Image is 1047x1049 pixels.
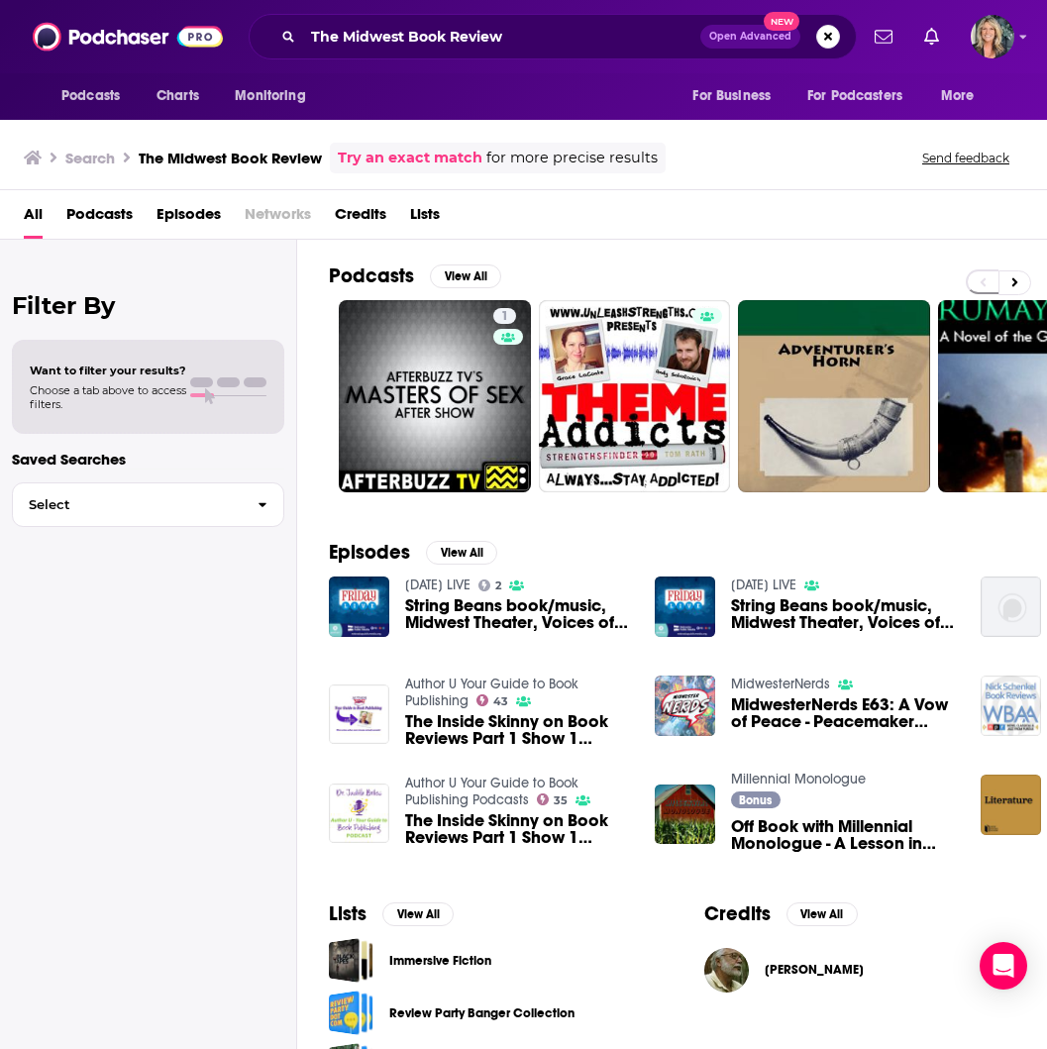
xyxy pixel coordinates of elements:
a: Author U Your Guide to Book Publishing Podcasts [405,775,578,808]
a: 35 [537,793,569,805]
button: open menu [48,77,146,115]
span: for more precise results [486,147,658,169]
span: Choose a tab above to access filters. [30,383,186,411]
button: open menu [221,77,331,115]
h2: Filter By [12,291,284,320]
img: MidwesterNerds E63: A Vow of Peace - Peacemaker Series Review [655,676,715,736]
img: User Profile [971,15,1014,58]
a: EpisodesView All [329,540,497,565]
a: Show notifications dropdown [916,20,947,53]
img: Podchaser - Follow, Share and Rate Podcasts [33,18,223,55]
h2: Episodes [329,540,410,565]
a: All [24,198,43,239]
h2: Podcasts [329,263,414,288]
a: The Inside Skinny on Book Reviews Part 1 Show 1 03-10-2022 [405,812,631,846]
span: Want to filter your results? [30,364,186,377]
a: Robert Misik [765,962,864,978]
a: Friday LIVE [405,577,471,593]
button: Send feedback [916,150,1015,166]
span: Monitoring [235,82,305,110]
span: Select [13,498,242,511]
span: 43 [493,697,508,706]
span: Networks [245,198,311,239]
span: The Inside Skinny on Book Reviews Part 1 Show 1 [DATE] [405,812,631,846]
input: Search podcasts, credits, & more... [303,21,700,52]
img: The Inside Skinny on Book Reviews Part 1 Show 1 03-10-2022 [329,784,389,844]
div: Open Intercom Messenger [980,942,1027,990]
a: The Inside Skinny on Book Reviews Part 1 Show 1 03-10-2022 [405,713,631,747]
span: 35 [554,796,568,805]
span: Logged in as lisa.beech [971,15,1014,58]
span: Open Advanced [709,32,791,42]
img: Book Review: Earning The Rockies [981,577,1041,637]
a: String Beans book/music, Midwest Theater, Voices of Omaha & more [731,597,957,631]
a: Immersive Fiction [329,938,373,983]
a: Episodes [157,198,221,239]
a: 43 [476,694,509,706]
a: 1 [339,300,531,492]
span: 1 [501,307,508,327]
a: MidwesterNerds E63: A Vow of Peace - Peacemaker Series Review [731,696,957,730]
img: Robert Misik [704,948,749,993]
button: Show profile menu [971,15,1014,58]
button: View All [786,902,858,926]
span: Podcasts [61,82,120,110]
a: Try an exact match [338,147,482,169]
img: Erica Trabold, "Five Plots" (Seneca Review Books, 2018) [981,775,1041,835]
a: 1 [493,308,516,324]
a: Credits [335,198,386,239]
a: String Beans book/music, Midwest Theater, Voices of Omaha & more [405,597,631,631]
a: Immersive Fiction [389,950,491,972]
span: Bonus [739,794,772,806]
span: The Inside Skinny on Book Reviews Part 1 Show 1 [DATE] [405,713,631,747]
h2: Credits [704,901,771,926]
span: Charts [157,82,199,110]
a: MidwesterNerds [731,676,830,692]
img: String Beans book/music, Midwest Theater, Voices of Omaha & more [655,577,715,637]
span: Review Party Banger Collection [329,991,373,1035]
button: Robert MisikRobert Misik [704,938,1016,1001]
div: Search podcasts, credits, & more... [249,14,857,59]
span: For Podcasters [807,82,902,110]
a: 2 [478,579,502,591]
h3: Search [65,149,115,167]
a: Podcasts [66,198,133,239]
span: 2 [495,581,501,590]
a: Millennial Monologue [731,771,866,787]
a: CreditsView All [704,901,858,926]
a: Review Party Banger Collection [389,1002,575,1024]
img: Book Review: The Growing Season [981,676,1041,736]
button: View All [430,264,501,288]
span: For Business [692,82,771,110]
button: open menu [794,77,931,115]
a: Show notifications dropdown [867,20,900,53]
span: [PERSON_NAME] [765,962,864,978]
a: Author U Your Guide to Book Publishing [405,676,578,709]
button: open menu [679,77,795,115]
a: Off Book with Millennial Monologue - A Lesson in Midwestern Accents [655,785,715,845]
img: The Inside Skinny on Book Reviews Part 1 Show 1 03-10-2022 [329,684,389,745]
img: String Beans book/music, Midwest Theater, Voices of Omaha & more [329,577,389,637]
a: PodcastsView All [329,263,501,288]
a: Charts [144,77,211,115]
h3: The Midwest Book Review [139,149,322,167]
a: ListsView All [329,901,454,926]
a: Lists [410,198,440,239]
